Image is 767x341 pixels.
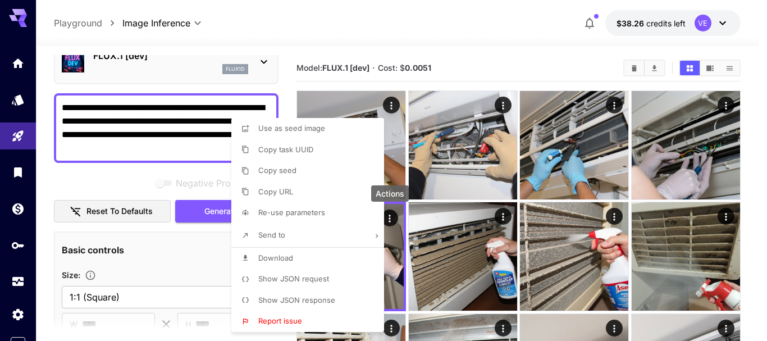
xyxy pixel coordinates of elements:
[258,253,293,262] span: Download
[258,187,293,196] span: Copy URL
[258,316,302,325] span: Report issue
[258,208,325,217] span: Re-use parameters
[258,166,296,175] span: Copy seed
[371,185,409,202] div: Actions
[258,124,325,133] span: Use as seed image
[258,230,285,239] span: Send to
[258,145,313,154] span: Copy task UUID
[258,295,335,304] span: Show JSON response
[258,274,329,283] span: Show JSON request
